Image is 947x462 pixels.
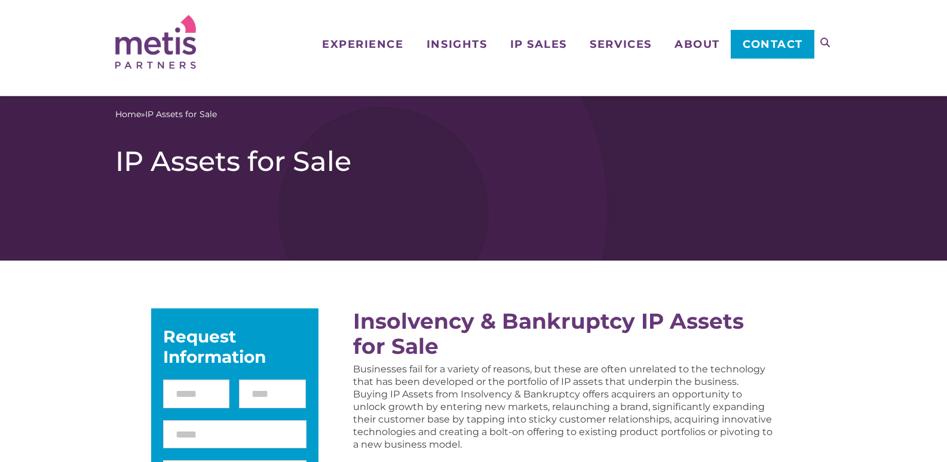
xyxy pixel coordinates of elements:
[115,145,832,178] h1: IP Assets for Sale
[510,39,567,50] span: IP Sales
[115,108,141,121] a: Home
[115,15,196,69] img: Metis Partners
[427,39,487,50] span: Insights
[163,326,307,367] div: Request Information
[590,39,651,50] span: Services
[675,39,720,50] span: About
[353,363,773,451] p: Businesses fail for a variety of reasons, but these are often unrelated to the technology that ha...
[353,308,744,359] a: Insolvency & Bankruptcy IP Assets for Sale
[743,39,803,50] span: Contact
[322,39,403,50] span: Experience
[145,108,217,121] span: IP Assets for Sale
[115,108,217,121] span: »
[731,30,814,59] a: Contact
